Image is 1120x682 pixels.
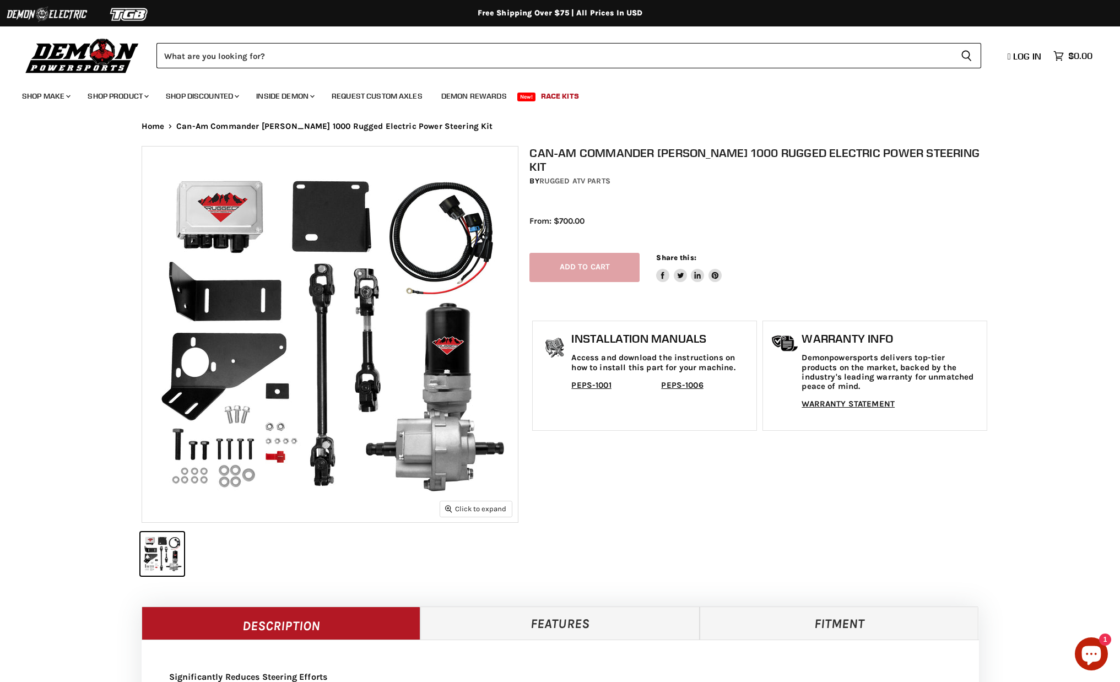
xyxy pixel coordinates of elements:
a: Rugged ATV Parts [539,176,610,186]
a: Home [142,122,165,131]
a: Shop Make [14,85,77,107]
button: Click to expand [440,501,512,516]
h1: Can-Am Commander [PERSON_NAME] 1000 Rugged Electric Power Steering Kit [529,146,990,174]
inbox-online-store-chat: Shopify online store chat [1072,637,1111,673]
img: TGB Logo 2 [88,4,171,25]
img: IMAGE [142,147,518,522]
a: WARRANTY STATEMENT [802,399,895,409]
ul: Main menu [14,80,1090,107]
p: Demonpowersports delivers top-tier products on the market, backed by the industry's leading warra... [802,353,981,391]
span: Can-Am Commander [PERSON_NAME] 1000 Rugged Electric Power Steering Kit [176,122,493,131]
a: Demon Rewards [433,85,515,107]
a: Request Custom Axles [323,85,431,107]
a: Race Kits [533,85,587,107]
div: Free Shipping Over $75 | All Prices In USD [120,8,1001,18]
a: Log in [1003,51,1048,61]
a: PEPS-1006 [661,380,703,390]
input: Search [156,43,952,68]
span: From: $700.00 [529,216,585,226]
h1: Installation Manuals [571,332,751,345]
aside: Share this: [656,253,722,282]
button: IMAGE thumbnail [140,532,184,576]
img: Demon Electric Logo 2 [6,4,88,25]
form: Product [156,43,981,68]
a: Description [142,607,421,640]
img: install_manual-icon.png [541,335,569,362]
nav: Breadcrumbs [120,122,1001,131]
a: Inside Demon [248,85,321,107]
span: Log in [1013,51,1041,62]
span: Click to expand [445,505,506,513]
p: Access and download the instructions on how to install this part for your machine. [571,353,751,372]
a: Features [420,607,700,640]
span: New! [517,93,536,101]
a: Fitment [700,607,979,640]
a: Shop Discounted [158,85,246,107]
a: $0.00 [1048,48,1098,64]
h1: Warranty Info [802,332,981,345]
a: Shop Product [79,85,155,107]
img: warranty-icon.png [771,335,799,352]
a: PEPS-1001 [571,380,611,390]
img: Demon Powersports [22,36,143,75]
span: Share this: [656,253,696,262]
span: $0.00 [1068,51,1092,61]
div: by [529,175,990,187]
button: Search [952,43,981,68]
